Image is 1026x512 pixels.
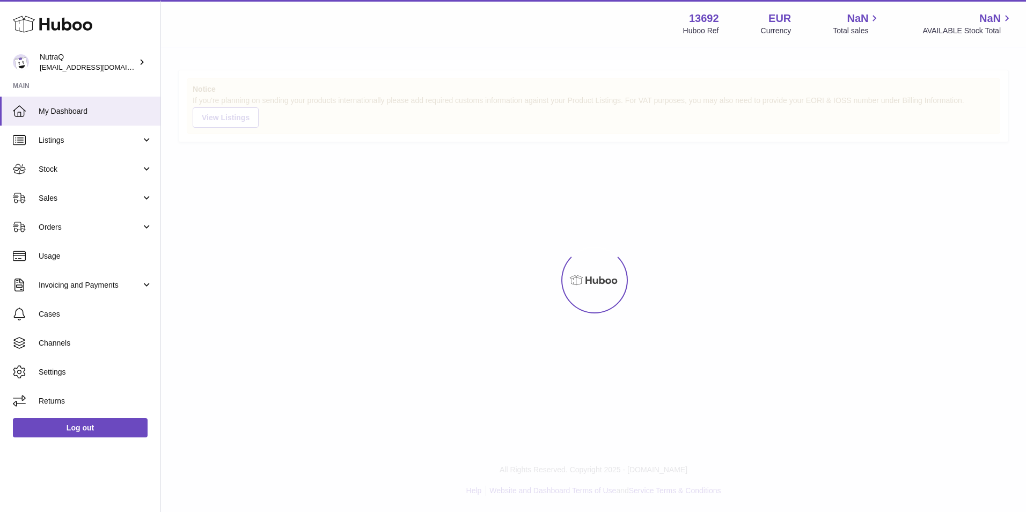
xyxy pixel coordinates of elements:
[13,54,29,70] img: log@nutraq.com
[847,11,868,26] span: NaN
[39,135,141,145] span: Listings
[761,26,792,36] div: Currency
[13,418,148,437] a: Log out
[39,106,152,116] span: My Dashboard
[40,63,158,71] span: [EMAIL_ADDRESS][DOMAIN_NAME]
[39,193,141,203] span: Sales
[39,164,141,174] span: Stock
[39,280,141,290] span: Invoicing and Payments
[833,11,881,36] a: NaN Total sales
[40,52,136,72] div: NutraQ
[922,11,1013,36] a: NaN AVAILABLE Stock Total
[768,11,791,26] strong: EUR
[833,26,881,36] span: Total sales
[39,338,152,348] span: Channels
[39,367,152,377] span: Settings
[683,26,719,36] div: Huboo Ref
[39,251,152,261] span: Usage
[39,222,141,232] span: Orders
[979,11,1001,26] span: NaN
[39,309,152,319] span: Cases
[689,11,719,26] strong: 13692
[922,26,1013,36] span: AVAILABLE Stock Total
[39,396,152,406] span: Returns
